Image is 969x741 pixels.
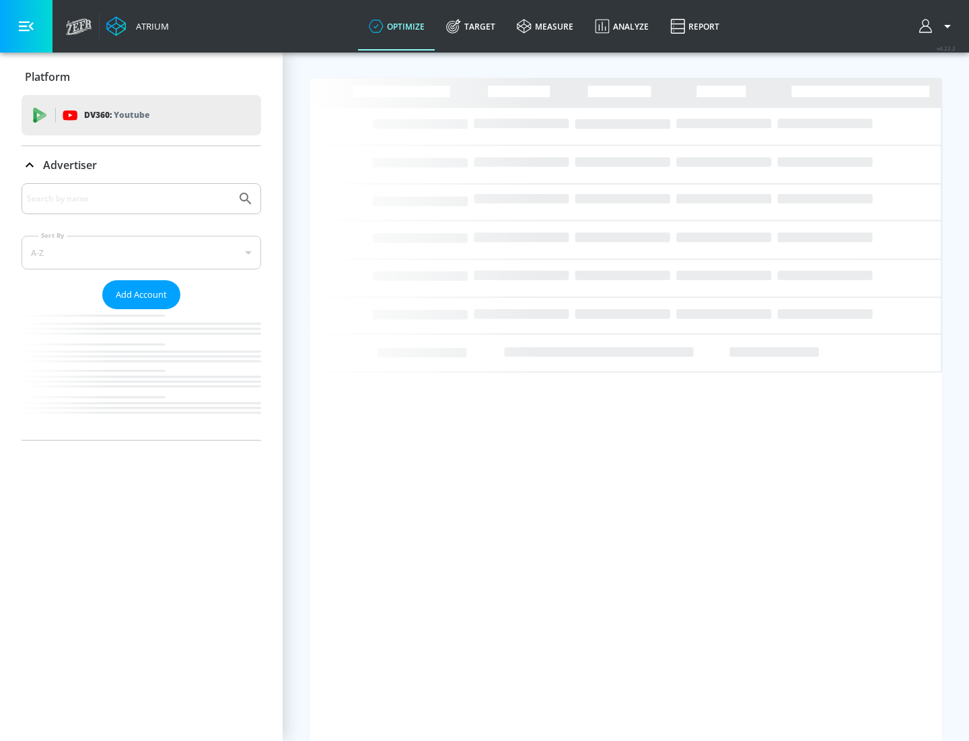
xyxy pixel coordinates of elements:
[43,158,97,172] p: Advertiser
[102,280,180,309] button: Add Account
[435,2,506,51] a: Target
[106,16,169,36] a: Atrium
[38,231,67,240] label: Sort By
[22,95,261,135] div: DV360: Youtube
[131,20,169,32] div: Atrium
[22,309,261,440] nav: list of Advertiser
[937,44,956,52] span: v 4.22.2
[22,146,261,184] div: Advertiser
[25,69,70,84] p: Platform
[114,108,149,122] p: Youtube
[116,287,167,302] span: Add Account
[506,2,584,51] a: measure
[584,2,659,51] a: Analyze
[27,190,231,207] input: Search by name
[659,2,730,51] a: Report
[22,236,261,269] div: A-Z
[84,108,149,123] p: DV360:
[22,58,261,96] div: Platform
[22,183,261,440] div: Advertiser
[358,2,435,51] a: optimize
